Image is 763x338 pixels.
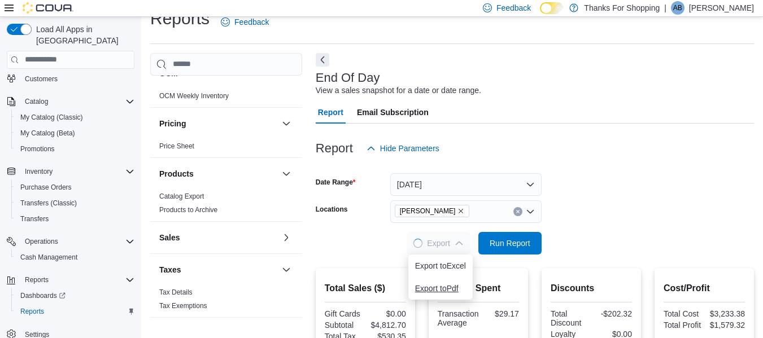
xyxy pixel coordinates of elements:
span: Transfers [16,212,134,226]
h3: Products [159,168,194,179]
button: My Catalog (Classic) [11,109,139,125]
span: Reports [25,275,49,284]
span: My Catalog (Beta) [16,126,134,140]
img: Cova [23,2,73,14]
h3: Taxes [159,264,181,275]
button: Pricing [159,118,277,129]
button: Purchase Orders [11,179,139,195]
button: Taxes [159,264,277,275]
div: -$202.32 [594,309,632,318]
button: Reports [20,273,53,287]
a: Transfers (Classic) [16,196,81,210]
div: View a sales snapshot for a date or date range. [316,85,481,96]
input: Dark Mode [540,2,564,14]
button: Next [316,53,329,67]
span: Inventory [25,167,53,176]
a: Catalog Export [159,192,204,200]
span: Customers [25,74,58,84]
h2: Average Spent [438,282,519,295]
button: Remove Preston from selection in this group [457,208,464,214]
span: Promotions [20,144,55,153]
span: Feedback [496,2,531,14]
h3: Pricing [159,118,186,129]
a: Reports [16,305,49,318]
span: Reports [16,305,134,318]
a: Products to Archive [159,206,217,214]
span: Catalog [20,95,134,108]
span: OCM Weekly Inventory [159,91,229,100]
button: Products [280,167,293,181]
h3: Report [316,142,353,155]
button: Operations [2,234,139,249]
button: Cash Management [11,249,139,265]
span: Inventory [20,165,134,178]
span: Cash Management [16,251,134,264]
button: Sales [280,231,293,244]
label: Date Range [316,178,356,187]
span: Export to Excel [415,261,466,270]
button: Transfers [11,211,139,227]
button: Export toPdf [408,277,473,300]
p: | [664,1,666,15]
span: Loading [413,238,424,249]
button: Inventory [20,165,57,178]
span: Operations [25,237,58,246]
span: Preston [395,205,470,217]
button: Hide Parameters [362,137,444,160]
span: Transfers (Classic) [16,196,134,210]
a: Transfers [16,212,53,226]
span: [PERSON_NAME] [400,205,456,217]
span: Feedback [234,16,269,28]
h2: Discounts [551,282,632,295]
span: Transfers [20,214,49,223]
div: Ace Braaten [671,1,684,15]
button: Reports [2,272,139,288]
span: My Catalog (Beta) [20,129,75,138]
span: Promotions [16,142,134,156]
a: Feedback [216,11,273,33]
span: Email Subscription [357,101,429,124]
a: Price Sheet [159,142,194,150]
button: Sales [159,232,277,243]
span: Dashboards [20,291,66,300]
button: LoadingExport [407,232,470,254]
span: Price Sheet [159,142,194,151]
button: Open list of options [526,207,535,216]
div: $0.00 [368,309,406,318]
a: Purchase Orders [16,181,76,194]
span: Customers [20,71,134,85]
span: Tax Exemptions [159,301,207,310]
button: Export toExcel [408,254,473,277]
span: Report [318,101,343,124]
span: Products to Archive [159,205,217,214]
p: Thanks For Shopping [584,1,660,15]
span: Reports [20,307,44,316]
a: Tax Details [159,288,193,296]
span: Export [413,232,463,254]
button: Taxes [280,263,293,276]
span: AB [673,1,682,15]
span: Operations [20,235,134,248]
div: Products [150,190,302,221]
a: Promotions [16,142,59,156]
div: $29.17 [483,309,518,318]
span: Catalog Export [159,192,204,201]
div: Pricing [150,139,302,157]
span: My Catalog (Classic) [20,113,83,122]
button: Clear input [513,207,522,216]
button: Pricing [280,117,293,130]
span: Reports [20,273,134,287]
div: OCM [150,89,302,107]
button: [DATE] [390,173,542,196]
button: Catalog [2,94,139,109]
a: Cash Management [16,251,82,264]
span: Load All Apps in [GEOGRAPHIC_DATA] [32,24,134,46]
button: Reports [11,304,139,319]
a: Dashboards [16,289,70,302]
h3: Sales [159,232,180,243]
span: Transfers (Classic) [20,199,77,208]
div: $1,579.32 [707,321,745,330]
a: My Catalog (Classic) [16,111,88,124]
div: $4,812.70 [368,321,406,330]
div: Total Cost [664,309,702,318]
